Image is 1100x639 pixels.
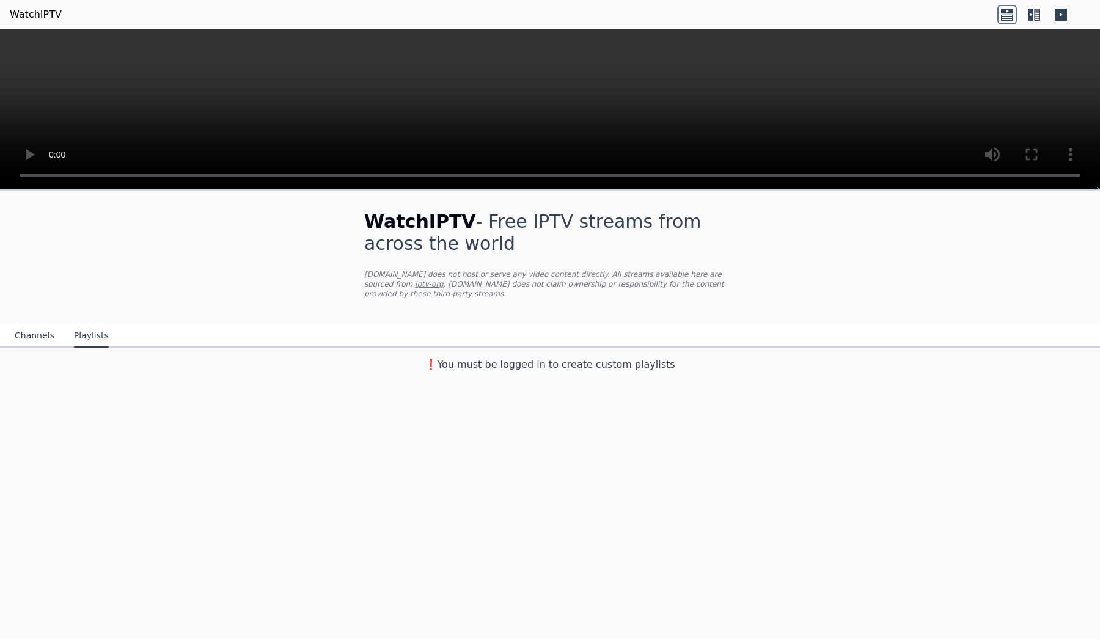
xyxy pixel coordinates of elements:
[415,280,444,288] a: iptv-org
[364,211,476,232] span: WatchIPTV
[10,7,62,22] a: WatchIPTV
[364,269,736,299] p: [DOMAIN_NAME] does not host or serve any video content directly. All streams available here are s...
[364,211,736,255] h1: - Free IPTV streams from across the world
[15,324,54,348] button: Channels
[345,357,755,372] h3: ❗️You must be logged in to create custom playlists
[74,324,109,348] button: Playlists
